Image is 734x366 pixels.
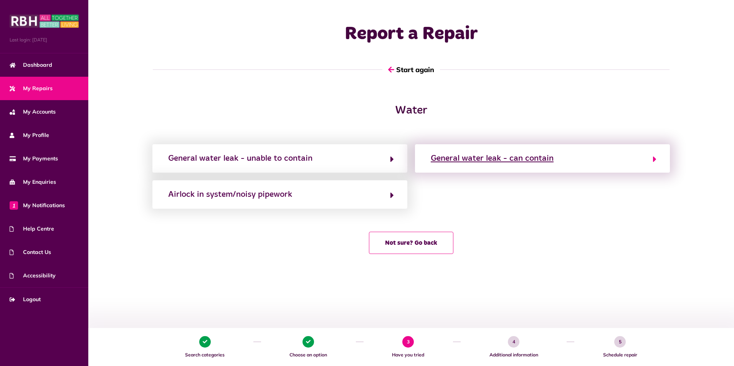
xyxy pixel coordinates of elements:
[166,152,394,165] button: General water leak - unable to contain
[10,13,79,29] img: MyRBH
[10,178,56,186] span: My Enquiries
[10,295,41,303] span: Logout
[10,36,79,43] span: Last login: [DATE]
[10,248,51,256] span: Contact Us
[258,104,565,117] h2: Water
[10,225,54,233] span: Help Centre
[10,201,65,209] span: My Notifications
[508,336,519,348] span: 4
[10,108,56,116] span: My Accounts
[369,232,453,254] button: Not sure? Go back
[166,188,394,201] button: Airlock in system/noisy pipework
[10,61,52,69] span: Dashboard
[265,351,352,358] span: Choose an option
[367,351,449,358] span: Have you tried
[614,336,626,348] span: 5
[10,84,53,92] span: My Repairs
[382,59,440,81] button: Start again
[160,351,250,358] span: Search categories
[431,152,554,165] div: General water leak - can contain
[10,131,49,139] span: My Profile
[578,351,662,358] span: Schedule repair
[10,155,58,163] span: My Payments
[428,152,656,165] button: General water leak - can contain
[402,336,414,348] span: 3
[303,336,314,348] span: 2
[258,23,565,45] h1: Report a Repair
[168,152,312,165] div: General water leak - unable to contain
[465,351,563,358] span: Additional information
[10,201,18,209] span: 1
[10,272,56,280] span: Accessibility
[168,188,292,201] div: Airlock in system/noisy pipework
[199,336,211,348] span: 1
